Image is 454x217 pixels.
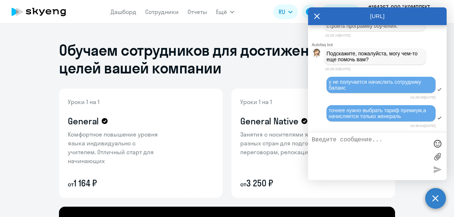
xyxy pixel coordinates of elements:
[368,3,437,21] p: #184367, ООО "КОМПЛЕКТ ПЛЮС"
[279,7,285,16] span: RU
[216,7,227,16] span: Ещё
[68,130,164,165] p: Комфортное повышение уровня языка индивидуально с учителем. Отличный старт для начинающих
[68,115,99,127] h4: General
[59,89,170,198] img: general-content-bg.png
[240,180,246,188] small: от
[326,51,424,62] p: Подскажите, пожалуйста, могу чем-то еще помочь вам?
[240,177,336,189] p: 3 250 ₽
[273,4,298,19] button: RU
[312,49,321,59] img: bot avatar
[68,177,164,189] p: 1 164 ₽
[188,8,207,15] a: Отчеты
[240,115,298,127] h4: General Native
[68,180,74,188] small: от
[68,97,164,106] p: Уроки 1 на 1
[364,3,448,21] button: #184367, ООО "КОМПЛЕКТ ПЛЮС"
[231,89,348,198] img: general-native-content-bg.png
[321,4,360,19] button: Балансbalance
[410,95,436,99] time: 16:28:55[DATE]
[329,107,427,119] span: точнее нужно выбрать тариф премиум,а начисляется только женераль
[410,124,436,128] time: 16:30:01[DATE]
[325,33,350,37] time: 16:28:19[DATE]
[325,67,350,71] time: 16:28:32[DATE]
[145,8,179,15] a: Сотрудники
[216,4,234,19] button: Ещё
[432,151,443,162] label: Лимит 10 файлов
[329,79,423,91] span: у не получается начислить сотруднику баланс
[240,97,336,106] p: Уроки 1 на 1
[59,41,395,77] h1: Обучаем сотрудников для достижения бизнес-целей вашей компании
[111,8,136,15] a: Дашборд
[312,42,447,47] div: Autofaq bot
[240,130,336,156] p: Занятия с носителями языка из разных стран для подготовки к переговорам, релокации и др.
